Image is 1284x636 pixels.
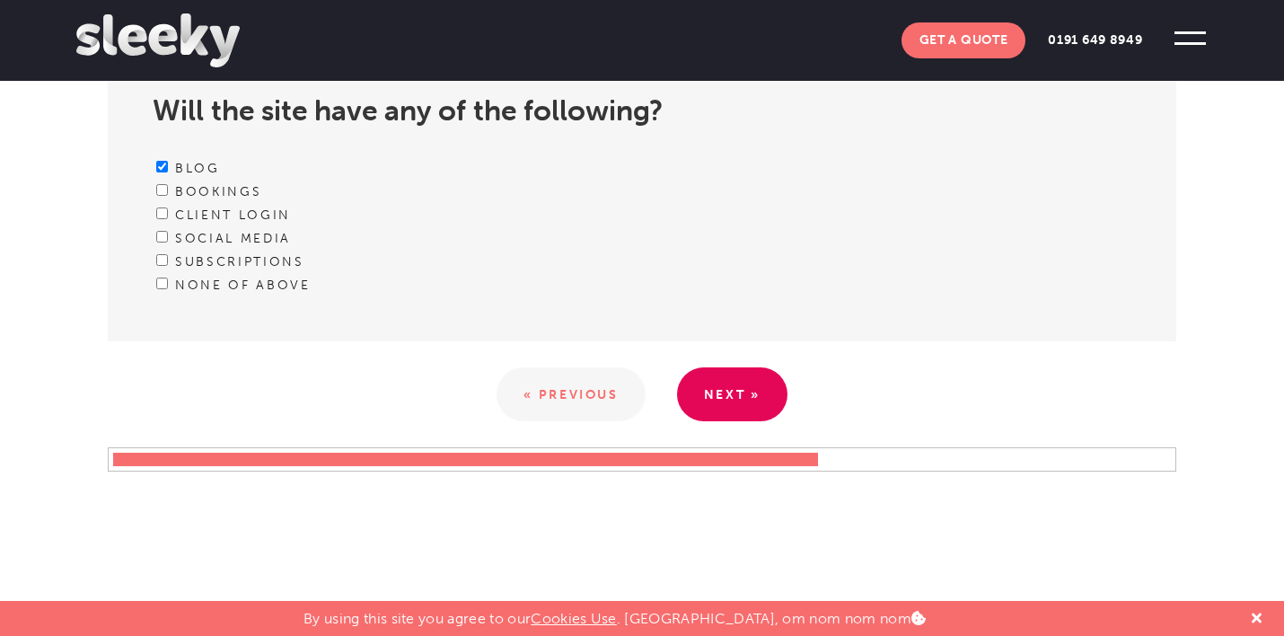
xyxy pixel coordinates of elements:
img: Sleeky Web Design Newcastle [76,13,240,67]
label: Blog [175,161,220,176]
a: Get A Quote [901,22,1026,58]
a: Cookies Use [531,610,617,627]
label: Client Login [175,208,291,223]
label: Social media [175,231,291,246]
h2: Will the site have any of the following? [153,87,1131,156]
a: 0191 649 8949 [1030,22,1160,58]
a: Next » [677,367,787,421]
p: By using this site you agree to our . [GEOGRAPHIC_DATA], om nom nom nom [303,601,926,627]
a: « Previous [497,367,646,421]
label: Subscriptions [175,254,304,269]
label: None of above [175,278,311,293]
label: Bookings [175,184,261,199]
